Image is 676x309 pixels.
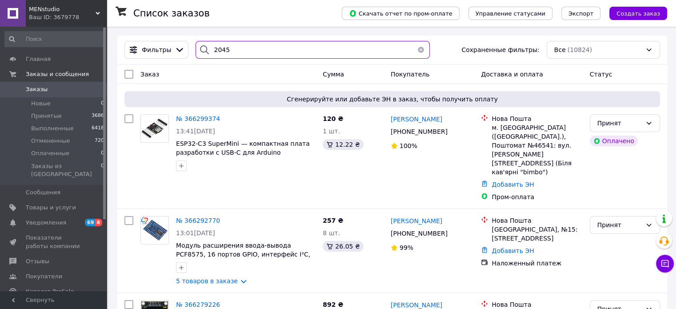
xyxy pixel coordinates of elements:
[492,114,582,123] div: Нова Пошта
[597,220,642,230] div: Принят
[31,149,69,157] span: Оплаченные
[101,149,104,157] span: 0
[391,217,442,225] a: [PERSON_NAME]
[26,85,48,93] span: Заказы
[95,219,102,226] span: 8
[176,140,310,156] a: ESP32-C3 SuperMini — компактная плата разработки с USB-C для Arduino
[391,217,442,225] span: [PERSON_NAME]
[481,71,543,78] span: Доставка и оплата
[140,216,169,245] a: Фото товару
[26,288,74,296] span: Каталог ProSale
[568,46,592,53] span: (10824)
[176,229,215,237] span: 13:01[DATE]
[609,7,667,20] button: Создать заказ
[176,115,220,122] a: № 366299374
[196,41,430,59] input: Поиск по номеру заказа, ФИО покупателя, номеру телефона, Email, номеру накладной
[26,219,66,227] span: Уведомления
[323,241,363,252] div: 26.05 ₴
[656,255,674,273] button: Чат с покупателем
[476,10,545,17] span: Управление статусами
[95,137,104,145] span: 720
[140,114,169,143] a: Фото товару
[492,181,534,188] a: Добавить ЭН
[391,71,430,78] span: Покупатель
[128,95,656,104] span: Сгенерируйте или добавьте ЭН в заказ, чтобы получить оплату
[492,247,534,254] a: Добавить ЭН
[323,301,343,308] span: 892 ₴
[29,13,107,21] div: Ваш ID: 3679778
[616,10,660,17] span: Создать заказ
[600,9,667,16] a: Создать заказ
[461,45,539,54] span: Сохраненные фильтры:
[597,118,642,128] div: Принят
[492,216,582,225] div: Нова Пошта
[92,112,104,120] span: 3686
[31,100,51,108] span: Новые
[176,277,238,285] a: 5 товаров в заказе
[26,234,82,250] span: Показатели работы компании
[391,116,442,123] span: [PERSON_NAME]
[492,259,582,268] div: Наложенный платеж
[389,227,449,240] div: [PHONE_NUMBER]
[31,112,62,120] span: Принятые
[389,125,449,138] div: [PHONE_NUMBER]
[400,244,413,251] span: 99%
[29,5,96,13] span: MENstudio
[26,273,62,281] span: Покупатели
[26,55,51,63] span: Главная
[26,70,89,78] span: Заказы и сообщения
[31,162,101,178] span: Заказы из [GEOGRAPHIC_DATA]
[142,45,171,54] span: Фильтры
[26,257,49,265] span: Отзывы
[140,71,159,78] span: Заказ
[85,219,95,226] span: 69
[590,71,612,78] span: Статус
[141,118,168,139] img: Фото товару
[568,10,593,17] span: Экспорт
[391,115,442,124] a: [PERSON_NAME]
[323,217,343,224] span: 257 ₴
[492,193,582,201] div: Пром-оплата
[323,71,344,78] span: Сумма
[176,217,220,224] a: № 366292770
[342,7,460,20] button: Скачать отчет по пром-оплате
[554,45,566,54] span: Все
[561,7,600,20] button: Экспорт
[323,115,343,122] span: 120 ₴
[400,142,417,149] span: 100%
[323,229,340,237] span: 8 шт.
[141,217,168,244] img: Фото товару
[133,8,210,19] h1: Список заказов
[349,9,452,17] span: Скачать отчет по пром-оплате
[4,31,105,47] input: Поиск
[31,124,74,132] span: Выполненные
[31,137,70,145] span: Отмененные
[323,139,363,150] div: 12.22 ₴
[590,136,638,146] div: Оплачено
[176,301,220,308] a: № 366279226
[468,7,552,20] button: Управление статусами
[492,225,582,243] div: [GEOGRAPHIC_DATA], №15: [STREET_ADDRESS]
[412,41,430,59] button: Очистить
[176,242,310,267] a: Модуль расширения ввода-вывода PCF8575, 16 портов GPIO, интерфейс I²C, питание 2,5–5,5 В для Ardu...
[101,162,104,178] span: 0
[176,128,215,135] span: 13:41[DATE]
[492,300,582,309] div: Нова Пошта
[323,128,340,135] span: 1 шт.
[92,124,104,132] span: 6418
[101,100,104,108] span: 0
[26,204,76,212] span: Товары и услуги
[391,301,442,309] span: [PERSON_NAME]
[492,123,582,177] div: м. [GEOGRAPHIC_DATA] ([GEOGRAPHIC_DATA].), Поштомат №46541: вул. [PERSON_NAME][STREET_ADDRESS] (Б...
[26,189,60,197] span: Сообщения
